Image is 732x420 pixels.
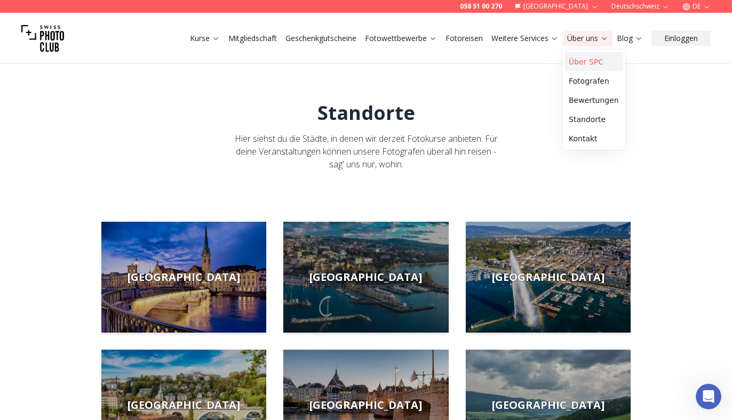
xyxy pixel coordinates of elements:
div: Schließen [187,4,206,23]
span: [GEOGRAPHIC_DATA] [128,398,240,413]
a: Kurse [190,33,220,44]
div: Hi 😀 Schön, dass du uns besuchst. Stell' uns gerne jederzeit Fragen oder hinterlasse ein Feedback... [9,72,175,117]
div: Hi 😀 Schön, dass du uns besuchst. Stell' uns gerne jederzeit Fragen oder hinterlasse ein Feedback. [17,79,166,110]
input: Enter your email [45,173,171,195]
div: Quim sagt… [9,72,205,224]
a: [GEOGRAPHIC_DATA] [283,222,448,333]
span: Hier siehst du die Städte, in denen wir derzeit Fotokurse anbieten. Für deine Veranstaltungen kön... [235,133,498,170]
a: Über SPC [564,52,623,71]
span: [GEOGRAPHIC_DATA] [492,398,604,413]
button: Übermitteln [171,173,192,195]
h1: Quim [52,5,74,13]
a: Blog [617,33,643,44]
button: Einloggen [651,31,711,46]
button: go back [7,4,27,25]
a: [GEOGRAPHIC_DATA] [101,222,266,333]
span: [GEOGRAPHIC_DATA] [128,270,240,285]
a: [GEOGRAPHIC_DATA] [466,222,631,333]
a: Standorte [564,110,623,129]
span: [GEOGRAPHIC_DATA] [309,398,422,413]
button: Blog [612,31,647,46]
a: Fotografen [564,71,623,91]
img: geneve [466,222,631,333]
img: Profile image for Quim [9,129,21,142]
span: [GEOGRAPHIC_DATA] [309,270,422,285]
iframe: Intercom live chat [696,384,721,409]
div: Quim • Vor 2m [17,119,65,125]
img: Profile image for Quim [30,6,47,23]
span: Quim [26,132,46,139]
div: Email [45,160,192,171]
button: Home [167,4,187,25]
button: Kurse [186,31,224,46]
a: Geschenkgutscheine [285,33,356,44]
a: Mitgliedschaft [228,33,277,44]
a: Kontakt [564,129,623,148]
img: zurich [101,222,266,333]
img: lausanne [283,222,448,333]
a: Über uns [567,33,608,44]
a: Fotowettbewerbe [365,33,437,44]
span: • Gerade eben [46,132,102,139]
button: Weitere Services [487,31,563,46]
button: Über uns [563,31,612,46]
a: Fotoreisen [445,33,483,44]
button: Fotoreisen [441,31,487,46]
a: 058 51 00 270 [460,2,502,11]
img: Swiss photo club [21,17,64,60]
a: Bewertungen [564,91,623,110]
span: [GEOGRAPHIC_DATA] [492,270,604,285]
h1: Standorte [317,102,415,124]
button: Mitgliedschaft [224,31,281,46]
button: Geschenkgutscheine [281,31,361,46]
p: Vor 15 Std aktiv [52,13,107,24]
button: Fotowettbewerbe [361,31,441,46]
a: Weitere Services [491,33,559,44]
